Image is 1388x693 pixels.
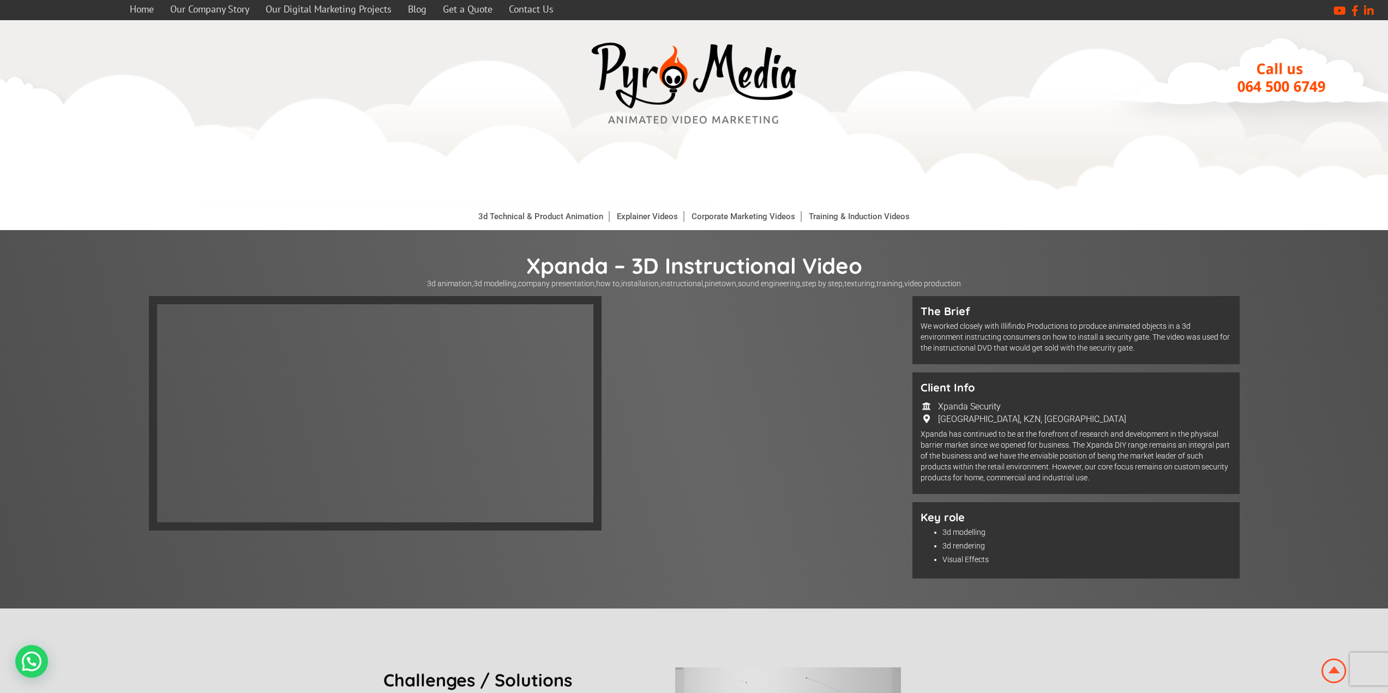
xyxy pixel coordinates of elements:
[921,429,1231,483] p: Xpanda has continued to be at the forefront of research and development in the physical barrier m...
[738,279,800,288] a: sound engineering
[611,211,684,222] a: Explainer Videos
[660,279,703,288] a: instructional
[383,671,646,689] h6: Challenges / Solutions
[149,252,1240,279] h1: Xpanda – 3D Instructional Video
[942,554,1231,565] li: Visual Effects
[585,37,803,131] img: video marketing media company westville durban logo
[876,279,903,288] a: training
[518,279,594,288] a: company presentation
[938,413,1127,425] td: [GEOGRAPHIC_DATA], KZN, [GEOGRAPHIC_DATA]
[686,211,801,222] a: Corporate Marketing Videos
[921,304,1231,318] h5: The Brief
[596,279,620,288] a: how to
[427,279,472,288] a: 3d animation
[705,279,736,288] a: pinetown
[473,211,609,222] a: 3d Technical & Product Animation
[802,279,843,288] a: step by step
[585,37,803,133] a: video marketing media company westville durban logo
[921,321,1231,353] p: We worked closely with Illifindo Productions to produce animated objects in a 3d environment inst...
[473,279,516,288] a: 3d modelling
[149,279,1240,288] p: , , , , , , , , , , ,
[921,381,1231,394] h5: Client Info
[942,540,1231,551] li: 3d rendering
[844,279,875,288] a: texturing
[904,279,961,288] a: video production
[1319,656,1349,685] img: Animation Studio South Africa
[803,211,915,222] a: Training & Induction Videos
[621,279,659,288] a: installation
[942,527,1231,538] li: 3d modelling
[938,401,1127,412] td: Xpanda Security
[921,510,1231,524] h5: Key role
